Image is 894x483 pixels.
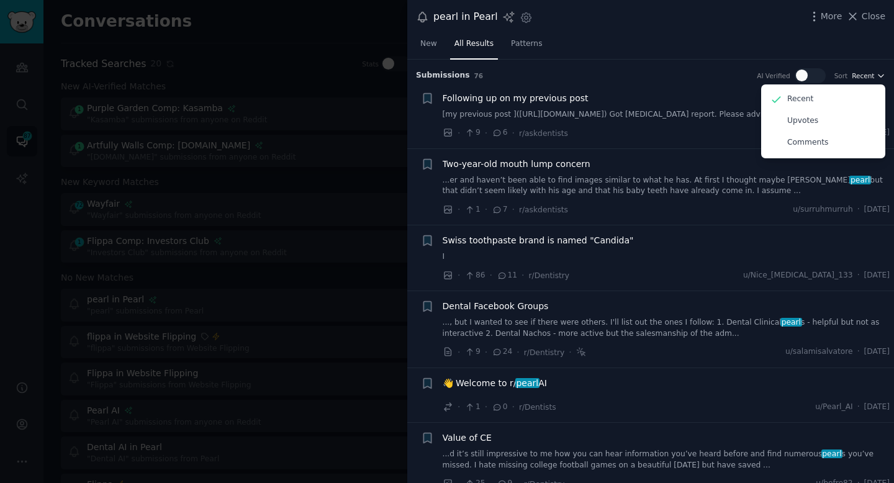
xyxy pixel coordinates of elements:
button: Recent [852,71,885,80]
span: r/askdentists [519,129,568,138]
span: 11 [497,270,517,281]
span: 6 [492,127,507,138]
span: · [517,346,519,359]
span: · [857,270,860,281]
span: u/surruhmurruh [793,204,853,215]
span: [DATE] [864,270,890,281]
span: · [458,346,460,359]
span: pearl [515,378,540,388]
span: All Results [454,38,494,50]
p: Comments [787,137,828,148]
span: · [857,204,860,215]
span: r/askdentists [519,205,568,214]
a: 👋 Welcome to r/pearlAI [443,377,547,390]
span: pearl [849,176,871,184]
span: 86 [464,270,485,281]
span: · [485,400,487,413]
span: 0 [492,402,507,413]
span: u/Pearl_AI [815,402,852,413]
a: Swiss toothpaste brand is named "Candida" [443,234,634,247]
span: · [485,203,487,216]
div: Sort [834,71,848,80]
span: · [512,127,515,140]
a: ...d it’s still impressive to me how you can hear information you’ve heard before and find numero... [443,449,890,471]
span: r/Dentistry [524,348,565,357]
span: New [420,38,437,50]
span: 24 [492,346,512,358]
span: Recent [852,71,874,80]
button: Close [846,10,885,23]
a: Dental Facebook Groups [443,300,549,313]
a: Following up on my previous post [443,92,589,105]
span: · [458,400,460,413]
span: · [490,269,492,282]
span: 1 [464,204,480,215]
span: · [512,203,515,216]
a: [my previous post ]([URL][DOMAIN_NAME]) Got [MEDICAL_DATA] report. Please advise what should I do. [443,109,890,120]
span: · [458,127,460,140]
span: · [857,402,860,413]
span: u/Nice_[MEDICAL_DATA]_133 [743,270,853,281]
span: r/Dentists [519,403,556,412]
span: Submission s [416,70,470,81]
a: Patterns [507,34,546,60]
span: 76 [474,72,484,79]
span: [DATE] [864,204,890,215]
span: 👋 Welcome to r/ AI [443,377,547,390]
a: Value of CE [443,431,492,445]
a: ...er and haven’t been able to find images similar to what he has. At first I thought maybe [PERS... [443,175,890,197]
span: Close [862,10,885,23]
span: · [512,400,515,413]
span: 9 [464,127,480,138]
span: · [857,346,860,358]
span: Patterns [511,38,542,50]
a: ..., but I wanted to see if there were others. I'll list out the ones I follow: 1. Dental Clinica... [443,317,890,339]
button: More [808,10,842,23]
span: 1 [464,402,480,413]
span: · [521,269,524,282]
a: All Results [450,34,498,60]
span: · [485,127,487,140]
p: Upvotes [787,115,818,127]
a: Two-year-old mouth lump concern [443,158,590,171]
span: · [458,203,460,216]
span: r/Dentistry [529,271,570,280]
span: · [458,269,460,282]
span: [DATE] [864,402,890,413]
span: More [821,10,842,23]
div: AI Verified [757,71,790,80]
span: · [569,346,571,359]
span: pearl [821,449,843,458]
span: 7 [492,204,507,215]
p: Recent [787,94,813,105]
span: pearl [780,318,802,327]
span: u/salamisalvatore [785,346,853,358]
span: [DATE] [864,346,890,358]
a: New [416,34,441,60]
a: I [443,251,890,263]
div: pearl in Pearl [433,9,498,25]
span: · [485,346,487,359]
span: 9 [464,346,480,358]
